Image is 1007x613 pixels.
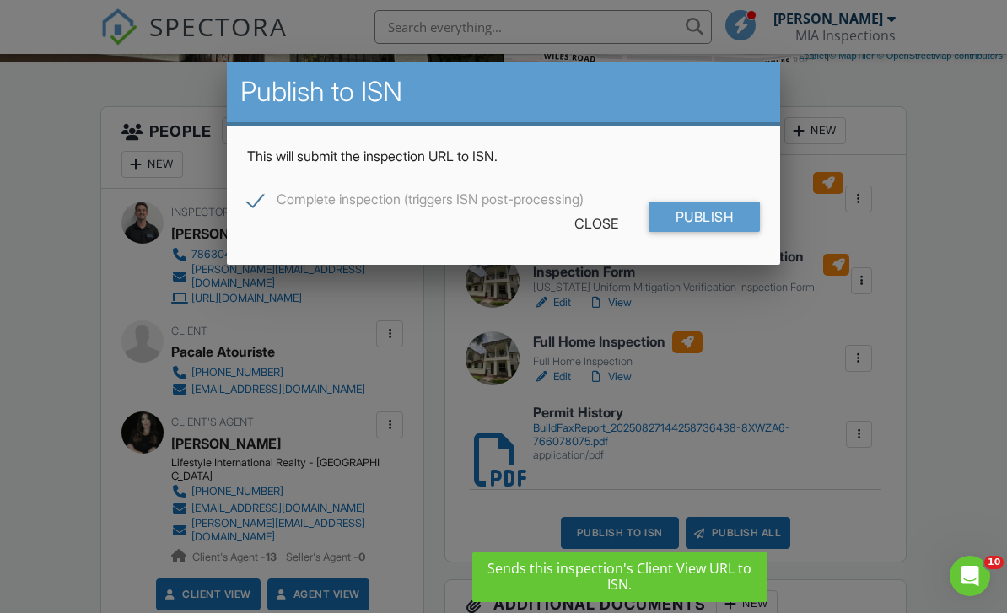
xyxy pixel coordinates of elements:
p: This will submit the inspection URL to ISN. [247,147,761,165]
h2: Publish to ISN [240,75,767,109]
input: Publish [649,202,761,232]
label: Complete inspection (triggers ISN post-processing) [247,191,584,212]
iframe: Intercom live chat [950,556,990,596]
span: 10 [984,556,1004,569]
div: Close [547,208,645,239]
